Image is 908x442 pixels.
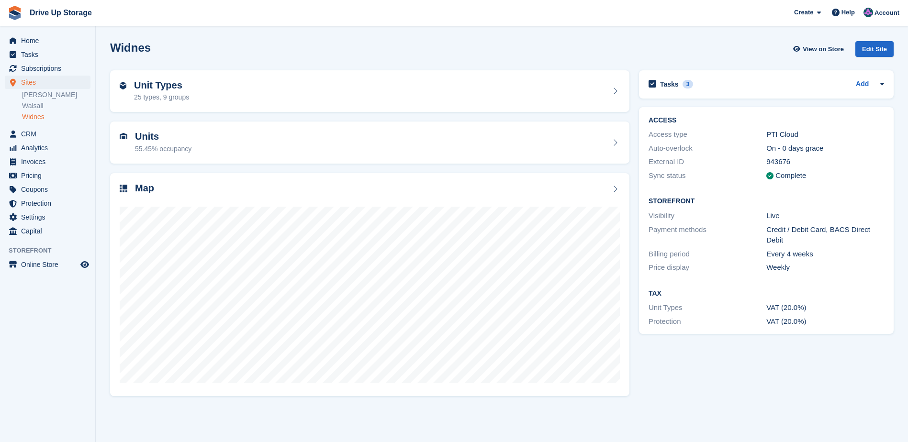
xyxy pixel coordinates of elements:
[766,262,884,273] div: Weekly
[766,302,884,313] div: VAT (20.0%)
[775,170,806,181] div: Complete
[649,316,766,327] div: Protection
[5,183,90,196] a: menu
[683,80,694,88] div: 3
[22,90,90,99] a: [PERSON_NAME]
[8,6,22,20] img: stora-icon-8386f47178a22dfd0bd8f6a31ec36ba5ce8667c1dd55bd0f319d3a0aa187defe.svg
[5,258,90,271] a: menu
[134,80,189,91] h2: Unit Types
[766,316,884,327] div: VAT (20.0%)
[135,131,191,142] h2: Units
[21,62,78,75] span: Subscriptions
[856,79,869,90] a: Add
[21,169,78,182] span: Pricing
[21,258,78,271] span: Online Store
[134,92,189,102] div: 25 types, 9 groups
[5,62,90,75] a: menu
[22,112,90,122] a: Widnes
[21,155,78,168] span: Invoices
[766,129,884,140] div: PTI Cloud
[5,48,90,61] a: menu
[5,155,90,168] a: menu
[79,259,90,270] a: Preview store
[649,224,766,246] div: Payment methods
[5,210,90,224] a: menu
[5,169,90,182] a: menu
[649,249,766,260] div: Billing period
[5,141,90,155] a: menu
[766,156,884,167] div: 943676
[21,210,78,224] span: Settings
[5,76,90,89] a: menu
[649,117,884,124] h2: ACCESS
[766,143,884,154] div: On - 0 days grace
[792,41,848,57] a: View on Store
[649,156,766,167] div: External ID
[649,198,884,205] h2: Storefront
[26,5,96,21] a: Drive Up Storage
[21,48,78,61] span: Tasks
[21,34,78,47] span: Home
[21,197,78,210] span: Protection
[855,41,894,57] div: Edit Site
[766,224,884,246] div: Credit / Debit Card, BACS Direct Debit
[5,127,90,141] a: menu
[21,76,78,89] span: Sites
[649,143,766,154] div: Auto-overlock
[649,170,766,181] div: Sync status
[660,80,679,88] h2: Tasks
[5,224,90,238] a: menu
[120,82,126,89] img: unit-type-icn-2b2737a686de81e16bb02015468b77c625bbabd49415b5ef34ead5e3b44a266d.svg
[855,41,894,61] a: Edit Site
[21,127,78,141] span: CRM
[649,262,766,273] div: Price display
[649,210,766,221] div: Visibility
[110,70,629,112] a: Unit Types 25 types, 9 groups
[5,34,90,47] a: menu
[21,224,78,238] span: Capital
[766,210,884,221] div: Live
[649,129,766,140] div: Access type
[803,44,844,54] span: View on Store
[21,183,78,196] span: Coupons
[649,290,884,298] h2: Tax
[9,246,95,255] span: Storefront
[766,249,884,260] div: Every 4 weeks
[21,141,78,155] span: Analytics
[874,8,899,18] span: Account
[863,8,873,17] img: Andy
[135,144,191,154] div: 55.45% occupancy
[110,41,151,54] h2: Widnes
[120,185,127,192] img: map-icn-33ee37083ee616e46c38cad1a60f524a97daa1e2b2c8c0bc3eb3415660979fc1.svg
[841,8,855,17] span: Help
[649,302,766,313] div: Unit Types
[22,101,90,110] a: Walsall
[5,197,90,210] a: menu
[110,122,629,164] a: Units 55.45% occupancy
[135,183,154,194] h2: Map
[120,133,127,140] img: unit-icn-7be61d7bf1b0ce9d3e12c5938cc71ed9869f7b940bace4675aadf7bd6d80202e.svg
[794,8,813,17] span: Create
[110,173,629,397] a: Map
